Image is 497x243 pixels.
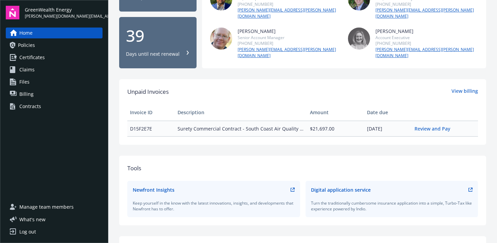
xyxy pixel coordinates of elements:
[25,6,103,13] span: GreenWealth Energy
[307,104,364,121] th: Amount
[238,28,340,35] div: [PERSON_NAME]
[175,104,308,121] th: Description
[375,47,478,59] a: [PERSON_NAME][EMAIL_ADDRESS][PERSON_NAME][DOMAIN_NAME]
[19,76,30,87] span: Files
[6,28,103,38] a: Home
[19,101,41,112] div: Contracts
[18,40,35,51] span: Policies
[19,202,74,212] span: Manage team members
[6,101,103,112] a: Contracts
[6,6,19,19] img: navigator-logo.svg
[19,52,45,63] span: Certificates
[375,35,478,40] div: Account Executive
[19,89,34,100] span: Billing
[238,7,340,19] a: [PERSON_NAME][EMAIL_ADDRESS][PERSON_NAME][DOMAIN_NAME]
[119,17,197,68] button: 39Days until next renewal
[6,89,103,100] a: Billing
[210,28,232,50] img: photo
[364,121,412,136] td: [DATE]
[307,121,364,136] td: $21,697.00
[6,40,103,51] a: Policies
[6,76,103,87] a: Files
[375,7,478,19] a: [PERSON_NAME][EMAIL_ADDRESS][PERSON_NAME][DOMAIN_NAME]
[311,186,371,193] div: Digital application service
[375,28,478,35] div: [PERSON_NAME]
[25,13,103,19] span: [PERSON_NAME][DOMAIN_NAME][EMAIL_ADDRESS][PERSON_NAME][DOMAIN_NAME]
[238,1,340,7] div: [PHONE_NUMBER]
[25,6,103,19] button: GreenWealth Energy[PERSON_NAME][DOMAIN_NAME][EMAIL_ADDRESS][PERSON_NAME][DOMAIN_NAME]
[127,121,175,136] td: D15F2E7E
[452,87,478,96] a: View billing
[364,104,412,121] th: Date due
[238,40,340,46] div: [PHONE_NUMBER]
[6,52,103,63] a: Certificates
[311,200,473,212] div: Turn the traditionally cumbersome insurance application into a simple, Turbo-Tax like experience ...
[127,104,175,121] th: Invoice ID
[375,40,478,46] div: [PHONE_NUMBER]
[348,28,370,50] img: photo
[6,64,103,75] a: Claims
[19,64,35,75] span: Claims
[126,51,180,57] div: Days until next renewal
[6,202,103,212] a: Manage team members
[415,125,456,132] a: Review and Pay
[133,200,295,212] div: Keep yourself in the know with the latest innovations, insights, and developments that Newfront h...
[19,28,33,38] span: Home
[6,216,56,223] button: What's new
[133,186,174,193] div: Newfront Insights
[178,125,305,132] span: Surety Commercial Contract - South Coast Air Quality Mngmt - 070221785
[238,35,340,40] div: Senior Account Manager
[127,164,478,173] div: Tools
[127,87,169,96] span: Unpaid Invoices
[238,47,340,59] a: [PERSON_NAME][EMAIL_ADDRESS][PERSON_NAME][DOMAIN_NAME]
[19,226,36,237] div: Log out
[19,216,45,223] span: What ' s new
[375,1,478,7] div: [PHONE_NUMBER]
[126,28,190,44] div: 39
